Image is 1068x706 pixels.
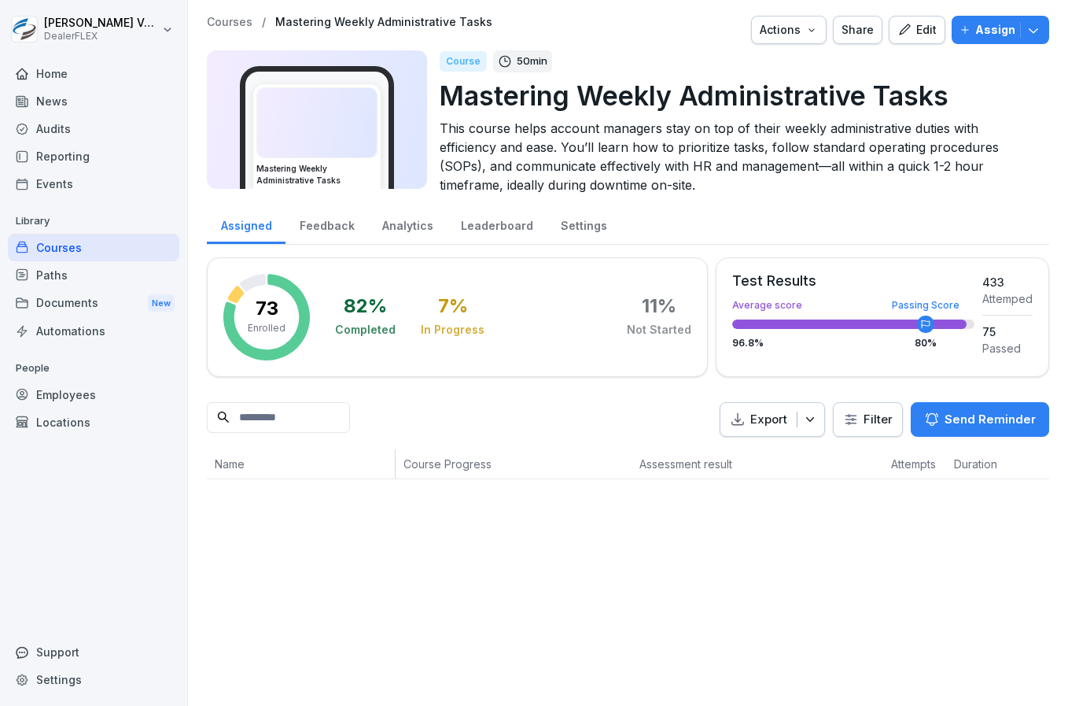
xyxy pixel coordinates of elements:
div: Support [8,638,179,666]
a: Audits [8,115,179,142]
p: Send Reminder [945,411,1036,428]
p: / [262,16,266,29]
p: 50 min [517,54,547,69]
p: Enrolled [248,321,285,335]
p: Attempts [891,456,938,472]
div: 80 % [915,338,937,348]
a: Mastering Weekly Administrative Tasks [275,16,492,29]
a: Leaderboard [447,204,547,244]
p: Duration [954,456,1017,472]
p: Assign [975,21,1015,39]
a: Reporting [8,142,179,170]
p: Assessment result [639,456,875,472]
div: Not Started [627,322,691,338]
div: Documents [8,289,179,318]
p: Course Progress [403,456,624,472]
div: 82 % [344,297,387,316]
p: 73 [256,299,278,318]
button: Actions [751,16,827,44]
a: Settings [547,204,621,244]
p: Mastering Weekly Administrative Tasks [440,76,1037,116]
a: DocumentsNew [8,289,179,318]
button: Export [720,402,825,438]
h3: Mastering Weekly Administrative Tasks [256,163,377,187]
div: Passing Score [892,301,959,310]
div: Test Results [732,274,974,288]
button: Filter [834,403,902,437]
div: 96.8 % [732,338,974,348]
a: Paths [8,261,179,289]
button: Share [833,16,882,44]
div: New [148,294,175,312]
a: News [8,87,179,115]
p: [PERSON_NAME] Varoutsos [44,17,159,30]
div: 75 [982,323,1033,340]
div: Passed [982,340,1033,357]
div: Actions [760,21,818,39]
button: Edit [889,16,945,44]
a: Automations [8,317,179,345]
div: Completed [335,322,396,338]
button: Assign [952,16,1049,44]
div: 7 % [438,297,468,316]
div: Edit [897,21,937,39]
div: Average score [732,301,974,310]
a: Courses [207,16,252,29]
div: Filter [843,412,893,427]
button: Send Reminder [911,402,1049,437]
div: In Progress [421,322,484,338]
div: Course [440,51,487,72]
div: Attemped [982,290,1033,307]
a: Feedback [285,204,368,244]
div: Share [842,21,874,39]
a: Locations [8,408,179,436]
a: Assigned [207,204,285,244]
p: Export [750,411,787,429]
p: DealerFLEX [44,31,159,42]
a: Events [8,170,179,198]
a: Home [8,60,179,87]
a: Employees [8,381,179,408]
a: Settings [8,666,179,693]
a: Courses [8,234,179,261]
a: Analytics [368,204,447,244]
p: This course helps account managers stay on top of their weekly administrative duties with efficie... [440,119,1037,194]
p: Library [8,209,179,234]
div: 11 % [642,297,676,316]
div: 433 [982,274,1033,290]
p: People [8,356,179,381]
p: Name [215,456,387,472]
